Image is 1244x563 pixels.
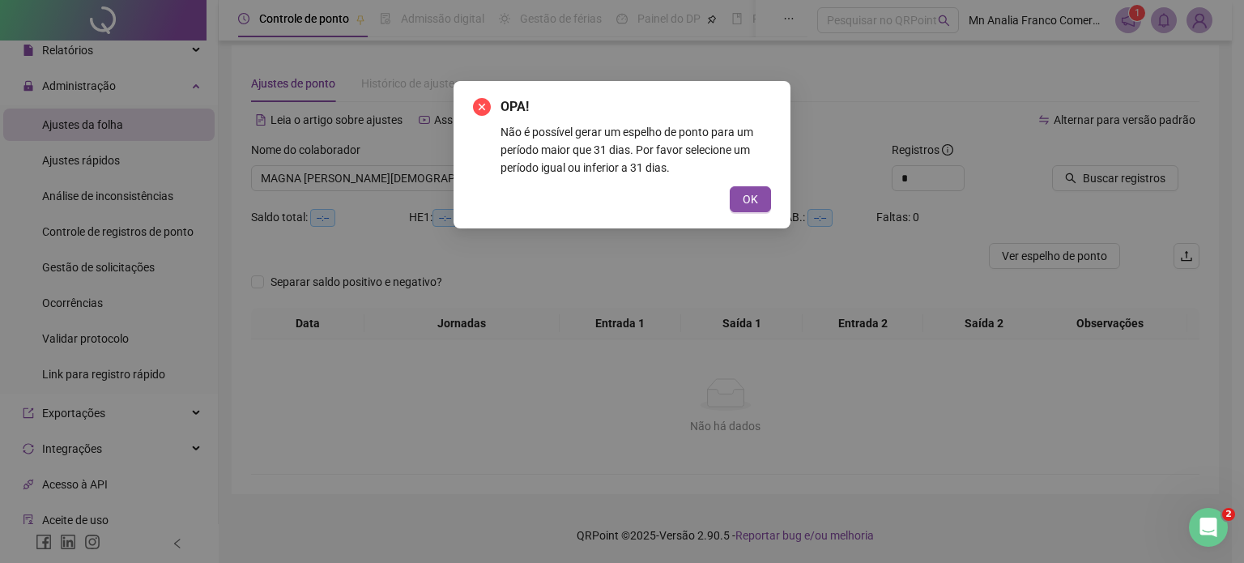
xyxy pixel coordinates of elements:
[501,123,771,177] div: Não é possível gerar um espelho de ponto para um período maior que 31 dias. Por favor selecione u...
[1222,508,1235,521] span: 2
[730,186,771,212] button: OK
[473,98,491,116] span: close-circle
[743,190,758,208] span: OK
[1189,508,1228,547] iframe: Intercom live chat
[501,97,771,117] span: OPA!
